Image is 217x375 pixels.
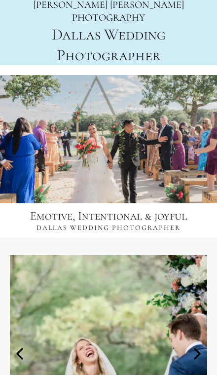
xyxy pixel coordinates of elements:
[78,209,151,223] span: Intentional &
[30,209,75,223] span: Emotive,
[72,12,145,24] span: PHOTOGRAPHY
[154,209,187,223] span: joyful
[52,25,166,65] span: Dallas Wedding Photographer
[36,224,181,232] span: DALLAS WEDDING PHOTOGRAPHER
